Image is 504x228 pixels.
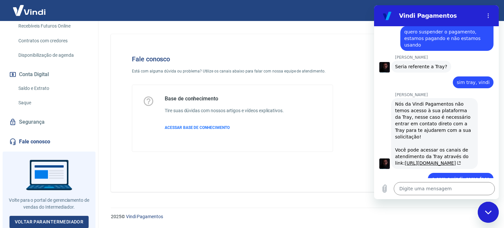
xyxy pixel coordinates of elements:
a: Vindi Pagamentos [126,214,163,219]
a: Voltar paraIntermediador [10,216,89,228]
p: Está com alguma dúvida ou problema? Utilize os canais abaixo para falar com nossa equipe de atend... [132,68,333,74]
a: Recebíveis Futuros Online [16,19,90,33]
a: ACESSAR BASE DE CONHECIMENTO [165,125,284,131]
a: Disponibilização de agenda [16,49,90,62]
a: Fale conosco [8,135,90,149]
iframe: Janela de mensagens [374,5,499,199]
span: ACESSAR BASE DE CONHECIMENTO [165,125,230,130]
h4: Fale conosco [132,55,333,63]
a: Contratos com credores [16,34,90,48]
h5: Base de conhecimento [165,95,284,102]
button: Conta Digital [8,67,90,82]
p: 2025 © [111,213,488,220]
a: Segurança [8,115,90,129]
img: Fale conosco [361,45,461,132]
iframe: Botão para abrir a janela de mensagens, conversa em andamento [478,202,499,223]
a: Saldo e Extrato [16,82,90,95]
button: Sair [472,5,496,17]
h6: Tire suas dúvidas com nossos artigos e vídeos explicativos. [165,107,284,114]
img: Vindi [8,0,51,20]
a: Saque [16,96,90,110]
